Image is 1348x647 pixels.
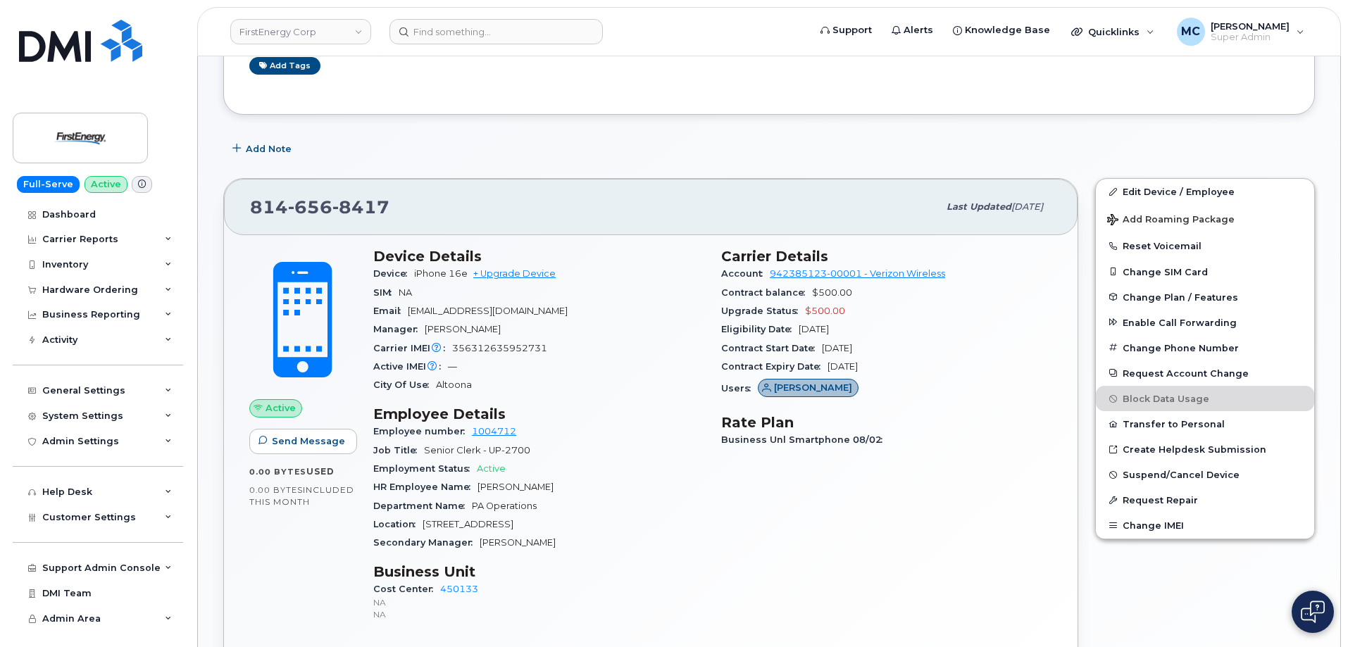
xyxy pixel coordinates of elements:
[721,268,770,279] span: Account
[249,485,303,495] span: 0.00 Bytes
[373,596,704,608] p: NA
[1096,310,1314,335] button: Enable Call Forwarding
[266,401,296,415] span: Active
[1123,317,1237,327] span: Enable Call Forwarding
[373,268,414,279] span: Device
[246,142,292,156] span: Add Note
[373,426,472,436] span: Employee number
[1061,18,1164,46] div: Quicklinks
[1096,386,1314,411] button: Block Data Usage
[828,361,858,372] span: [DATE]
[250,196,389,218] span: 814
[373,482,478,492] span: HR Employee Name
[1096,487,1314,513] button: Request Repair
[452,343,547,353] span: 356312635952731
[423,519,513,529] span: [STREET_ADDRESS]
[373,463,477,474] span: Employment Status
[1096,204,1314,233] button: Add Roaming Package
[373,563,704,580] h3: Business Unit
[1096,259,1314,284] button: Change SIM Card
[473,268,556,279] a: + Upgrade Device
[373,287,399,298] span: SIM
[1301,601,1325,623] img: Open chat
[230,19,371,44] a: FirstEnergy Corp
[373,519,423,529] span: Location
[373,324,425,334] span: Manager
[1181,23,1200,40] span: MC
[721,248,1052,265] h3: Carrier Details
[373,608,704,620] p: NA
[1096,411,1314,436] button: Transfer to Personal
[373,584,440,594] span: Cost Center
[721,383,758,394] span: Users
[425,324,501,334] span: [PERSON_NAME]
[965,23,1050,37] span: Knowledge Base
[882,16,943,44] a: Alerts
[373,248,704,265] h3: Device Details
[373,343,452,353] span: Carrier IMEI
[249,57,320,75] a: Add tags
[249,467,306,477] span: 0.00 Bytes
[770,268,945,279] a: 942385123-00001 - Verizon Wireless
[1088,26,1140,37] span: Quicklinks
[758,383,859,394] a: [PERSON_NAME]
[448,361,457,372] span: —
[373,406,704,422] h3: Employee Details
[332,196,389,218] span: 8417
[774,381,852,394] span: [PERSON_NAME]
[1211,20,1290,32] span: [PERSON_NAME]
[399,287,412,298] span: NA
[947,201,1011,212] span: Last updated
[373,501,472,511] span: Department Name
[721,287,812,298] span: Contract balance
[1096,436,1314,462] a: Create Helpdesk Submission
[832,23,872,37] span: Support
[1107,214,1235,227] span: Add Roaming Package
[477,463,506,474] span: Active
[721,414,1052,431] h3: Rate Plan
[721,306,805,316] span: Upgrade Status
[1011,201,1043,212] span: [DATE]
[811,16,882,44] a: Support
[943,16,1060,44] a: Knowledge Base
[721,434,890,445] span: Business Unl Smartphone 08/02
[1096,233,1314,258] button: Reset Voicemail
[373,379,436,390] span: City Of Use
[249,429,357,454] button: Send Message
[223,136,304,161] button: Add Note
[480,537,556,548] span: [PERSON_NAME]
[373,445,424,456] span: Job Title
[822,343,852,353] span: [DATE]
[436,379,472,390] span: Altoona
[1211,32,1290,43] span: Super Admin
[440,584,478,594] a: 450133
[272,434,345,448] span: Send Message
[288,196,332,218] span: 656
[306,466,335,477] span: used
[373,361,448,372] span: Active IMEI
[1096,284,1314,310] button: Change Plan / Features
[721,343,822,353] span: Contract Start Date
[373,537,480,548] span: Secondary Manager
[414,268,468,279] span: iPhone 16e
[1096,179,1314,204] a: Edit Device / Employee
[1123,291,1238,302] span: Change Plan / Features
[424,445,530,456] span: Senior Clerk - UP-2700
[373,306,408,316] span: Email
[1167,18,1314,46] div: Marty Courter
[389,19,603,44] input: Find something...
[408,306,568,316] span: [EMAIL_ADDRESS][DOMAIN_NAME]
[904,23,933,37] span: Alerts
[721,324,799,334] span: Eligibility Date
[1096,360,1314,386] button: Request Account Change
[1096,462,1314,487] button: Suspend/Cancel Device
[721,361,828,372] span: Contract Expiry Date
[812,287,852,298] span: $500.00
[1123,470,1240,480] span: Suspend/Cancel Device
[805,306,845,316] span: $500.00
[472,426,516,436] a: 1004712
[799,324,829,334] span: [DATE]
[1096,335,1314,360] button: Change Phone Number
[1096,513,1314,538] button: Change IMEI
[472,501,537,511] span: PA Operations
